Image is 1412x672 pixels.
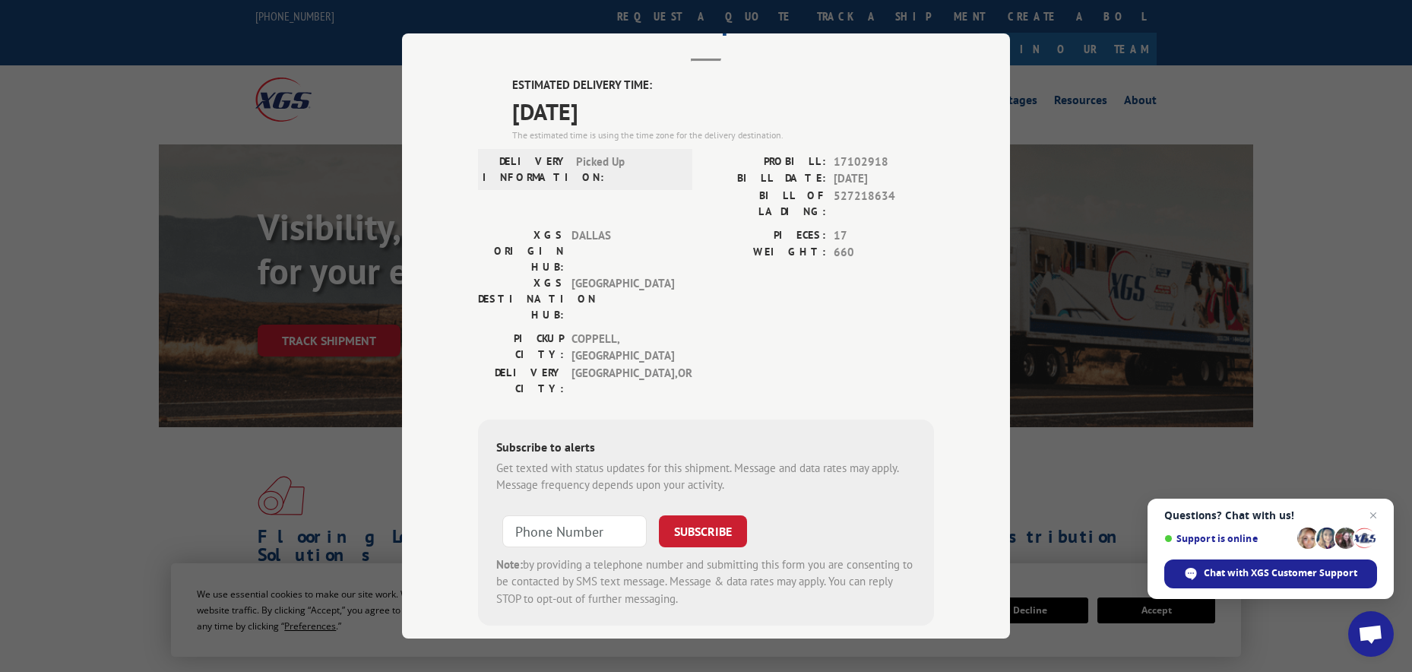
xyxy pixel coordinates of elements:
[483,154,568,185] label: DELIVERY INFORMATION:
[706,170,826,188] label: BILL DATE:
[706,188,826,220] label: BILL OF LADING:
[571,365,674,397] span: [GEOGRAPHIC_DATA] , OR
[512,128,934,142] div: The estimated time is using the time zone for the delivery destination.
[659,515,747,547] button: SUBSCRIBE
[496,460,916,494] div: Get texted with status updates for this shipment. Message and data rates may apply. Message frequ...
[1164,533,1292,544] span: Support is online
[512,94,934,128] span: [DATE]
[478,365,564,397] label: DELIVERY CITY:
[834,244,934,262] span: 660
[706,244,826,262] label: WEIGHT:
[571,331,674,365] span: COPPELL , [GEOGRAPHIC_DATA]
[571,227,674,275] span: DALLAS
[478,227,564,275] label: XGS ORIGIN HUB:
[478,275,564,323] label: XGS DESTINATION HUB:
[1164,509,1377,521] span: Questions? Chat with us!
[502,515,647,547] input: Phone Number
[1164,559,1377,588] span: Chat with XGS Customer Support
[496,438,916,460] div: Subscribe to alerts
[1204,566,1357,580] span: Chat with XGS Customer Support
[496,557,523,572] strong: Note:
[706,227,826,245] label: PIECES:
[478,331,564,365] label: PICKUP CITY:
[834,227,934,245] span: 17
[834,170,934,188] span: [DATE]
[706,154,826,171] label: PROBILL:
[834,154,934,171] span: 17102918
[512,77,934,94] label: ESTIMATED DELIVERY TIME:
[496,556,916,608] div: by providing a telephone number and submitting this form you are consenting to be contacted by SM...
[571,275,674,323] span: [GEOGRAPHIC_DATA]
[834,188,934,220] span: 527218634
[576,154,679,185] span: Picked Up
[1348,611,1394,657] a: Open chat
